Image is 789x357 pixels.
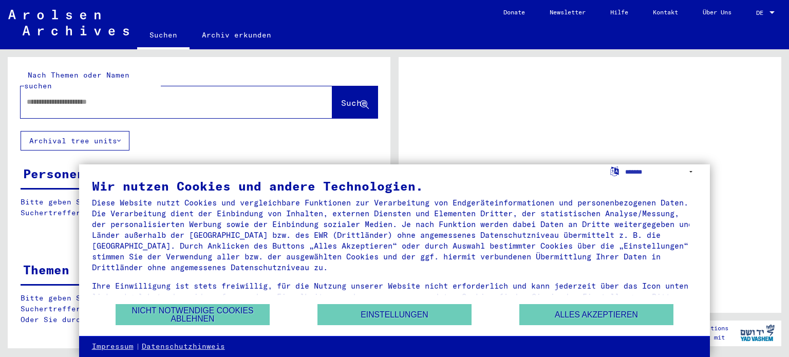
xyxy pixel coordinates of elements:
img: Arolsen_neg.svg [8,10,129,35]
button: Alles akzeptieren [519,304,673,325]
span: DE [756,9,767,16]
a: Datenschutzhinweis [142,342,225,352]
p: Bitte geben Sie einen Suchbegriff ein oder nutzen Sie die Filter, um Suchertreffer zu erhalten. O... [21,293,378,325]
mat-label: Nach Themen oder Namen suchen [24,70,129,90]
button: Suche [332,86,378,118]
a: Archiv erkunden [190,23,284,47]
button: Archival tree units [21,131,129,151]
div: Personen [23,164,85,183]
img: yv_logo.png [738,320,777,346]
button: Nicht notwendige Cookies ablehnen [116,304,270,325]
div: Diese Website nutzt Cookies und vergleichbare Funktionen zur Verarbeitung von Endgeräteinformatio... [92,197,698,273]
div: Themen [23,260,69,279]
a: Impressum [92,342,134,352]
label: Sprache auswählen [609,166,620,176]
a: Suchen [137,23,190,49]
span: Suche [341,98,367,108]
div: Ihre Einwilligung ist stets freiwillig, für die Nutzung unserer Website nicht erforderlich und ka... [92,280,698,313]
button: Einstellungen [317,304,472,325]
div: Wir nutzen Cookies und andere Technologien. [92,180,698,192]
p: Bitte geben Sie einen Suchbegriff ein oder nutzen Sie die Filter, um Suchertreffer zu erhalten. [21,197,377,218]
select: Sprache auswählen [625,164,697,179]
